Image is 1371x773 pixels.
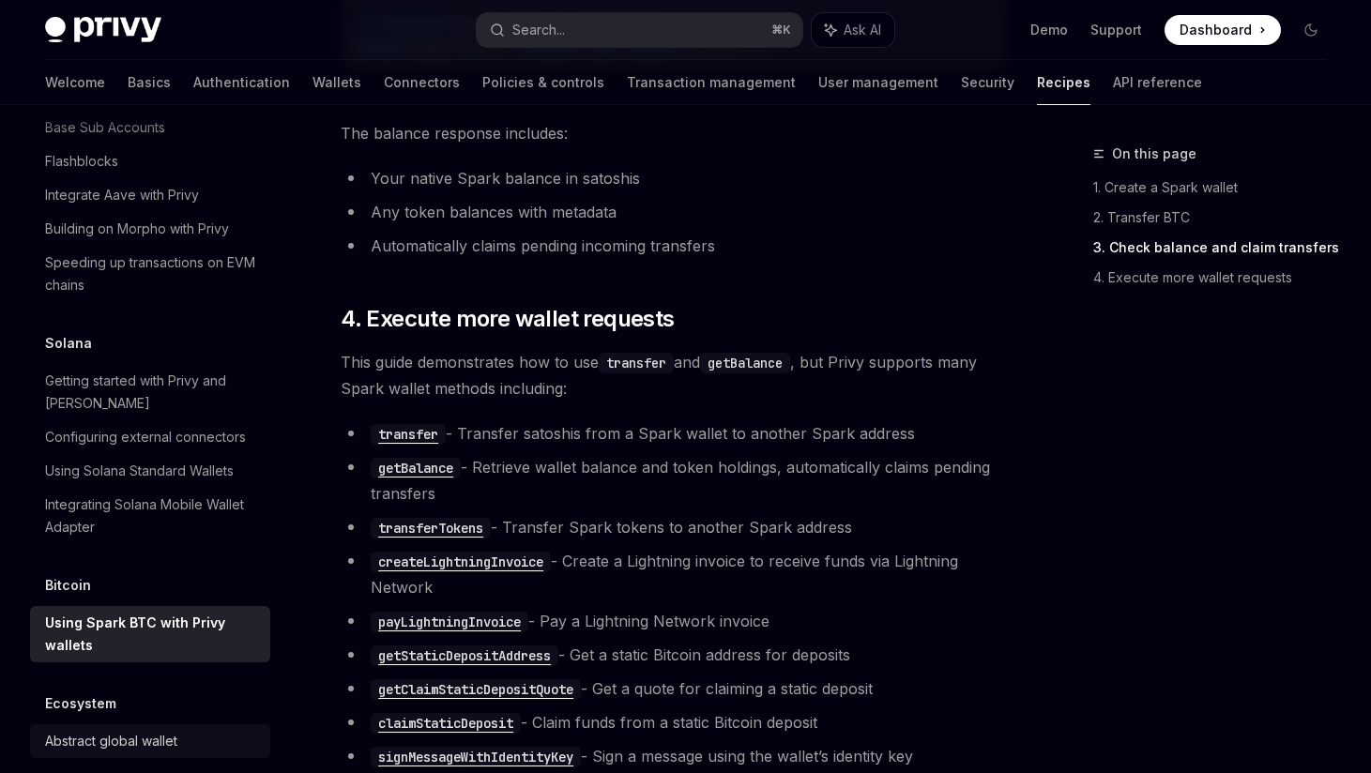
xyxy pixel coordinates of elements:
a: Getting started with Privy and [PERSON_NAME] [30,364,270,420]
li: - Create a Lightning invoice to receive funds via Lightning Network [341,548,1007,600]
a: Basics [128,60,171,105]
li: - Transfer Spark tokens to another Spark address [341,514,1007,540]
img: dark logo [45,17,161,43]
li: - Retrieve wallet balance and token holdings, automatically claims pending transfers [341,454,1007,507]
a: transferTokens [371,518,491,537]
a: Wallets [312,60,361,105]
a: 4. Execute more wallet requests [1093,263,1341,293]
a: API reference [1113,60,1202,105]
a: Abstract global wallet [30,724,270,758]
span: This guide demonstrates how to use and , but Privy supports many Spark wallet methods including: [341,349,1007,402]
a: Transaction management [627,60,796,105]
button: Toggle dark mode [1296,15,1326,45]
div: Integrate Aave with Privy [45,184,199,206]
a: transfer [371,424,446,443]
div: Using Solana Standard Wallets [45,460,234,482]
div: Flashblocks [45,150,118,173]
code: signMessageWithIdentityKey [371,747,581,767]
a: getBalance [371,458,461,477]
a: signMessageWithIdentityKey [371,747,581,765]
a: Dashboard [1165,15,1281,45]
li: - Transfer satoshis from a Spark wallet to another Spark address [341,420,1007,447]
li: Your native Spark balance in satoshis [341,165,1007,191]
div: Building on Morpho with Privy [45,218,229,240]
a: Using Spark BTC with Privy wallets [30,606,270,662]
a: Connectors [384,60,460,105]
a: 3. Check balance and claim transfers [1093,233,1341,263]
a: getClaimStaticDepositQuote [371,679,581,698]
div: Integrating Solana Mobile Wallet Adapter [45,493,259,538]
span: Ask AI [844,21,881,39]
button: Search...⌘K [477,13,801,47]
div: Search... [512,19,565,41]
a: Speeding up transactions on EVM chains [30,246,270,302]
a: getStaticDepositAddress [371,645,558,664]
span: On this page [1112,143,1196,165]
a: Welcome [45,60,105,105]
button: Ask AI [812,13,894,47]
div: Abstract global wallet [45,730,177,752]
code: transfer [599,353,674,373]
code: getStaticDepositAddress [371,645,558,666]
h5: Solana [45,332,92,355]
li: - Get a quote for claiming a static deposit [341,675,1007,702]
a: 2. Transfer BTC [1093,203,1341,233]
a: createLightningInvoice [371,552,551,570]
li: Any token balances with metadata [341,199,1007,225]
li: - Sign a message using the wallet’s identity key [341,743,1007,769]
code: getClaimStaticDepositQuote [371,679,581,700]
a: Configuring external connectors [30,420,270,454]
a: Flashblocks [30,144,270,178]
h5: Bitcoin [45,574,91,597]
span: Dashboard [1180,21,1252,39]
code: transferTokens [371,518,491,538]
a: User management [818,60,938,105]
span: ⌘ K [771,23,791,38]
li: - Claim funds from a static Bitcoin deposit [341,709,1007,735]
a: Using Solana Standard Wallets [30,454,270,488]
a: Security [961,60,1014,105]
div: Speeding up transactions on EVM chains [45,251,259,296]
a: Support [1090,21,1142,39]
div: Using Spark BTC with Privy wallets [45,612,259,657]
li: - Get a static Bitcoin address for deposits [341,642,1007,668]
a: Authentication [193,60,290,105]
li: Automatically claims pending incoming transfers [341,233,1007,259]
code: getBalance [700,353,790,373]
a: Integrate Aave with Privy [30,178,270,212]
a: claimStaticDeposit [371,713,521,732]
a: Policies & controls [482,60,604,105]
div: Configuring external connectors [45,426,246,448]
code: transfer [371,424,446,445]
code: createLightningInvoice [371,552,551,572]
code: claimStaticDeposit [371,713,521,734]
code: getBalance [371,458,461,478]
a: Demo [1030,21,1068,39]
h5: Ecosystem [45,692,116,715]
a: Integrating Solana Mobile Wallet Adapter [30,488,270,544]
li: - Pay a Lightning Network invoice [341,608,1007,634]
a: Recipes [1037,60,1090,105]
a: payLightningInvoice [371,612,528,630]
span: 4. Execute more wallet requests [341,304,674,334]
a: 1. Create a Spark wallet [1093,173,1341,203]
span: The balance response includes: [341,120,1007,146]
a: Building on Morpho with Privy [30,212,270,246]
code: payLightningInvoice [371,612,528,632]
div: Getting started with Privy and [PERSON_NAME] [45,370,259,415]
